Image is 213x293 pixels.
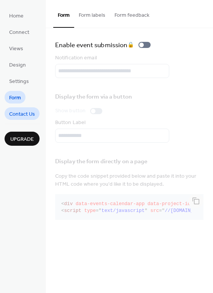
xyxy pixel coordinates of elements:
[9,12,24,20] span: Home
[9,29,29,37] span: Connect
[5,58,30,71] a: Design
[5,132,40,146] button: Upgrade
[5,9,28,22] a: Home
[5,25,34,38] a: Connect
[9,94,21,102] span: Form
[5,107,40,120] a: Contact Us
[5,42,28,54] a: Views
[9,110,35,118] span: Contact Us
[9,78,29,86] span: Settings
[9,61,26,69] span: Design
[5,91,25,104] a: Form
[9,45,23,53] span: Views
[5,75,33,87] a: Settings
[10,135,34,143] span: Upgrade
